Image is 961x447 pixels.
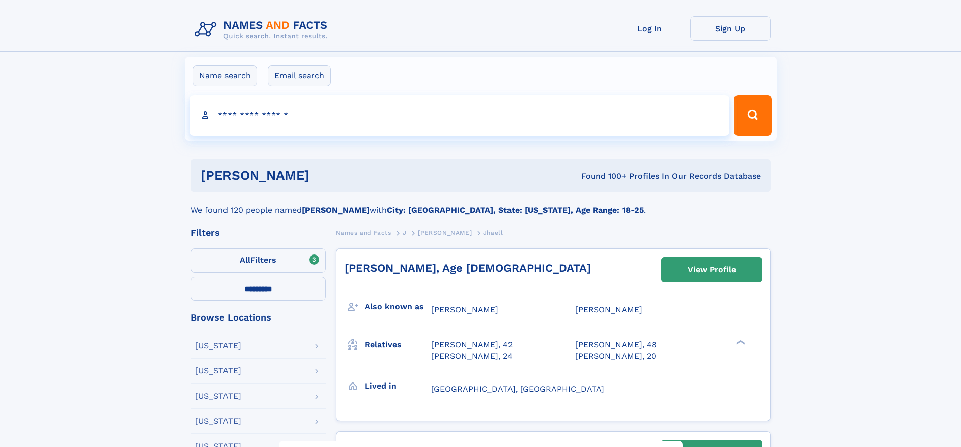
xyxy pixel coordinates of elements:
[193,65,257,86] label: Name search
[431,351,513,362] a: [PERSON_NAME], 24
[191,192,771,216] div: We found 120 people named with .
[662,258,762,282] a: View Profile
[191,248,326,273] label: Filters
[302,205,370,215] b: [PERSON_NAME]
[445,171,761,182] div: Found 100+ Profiles In Our Records Database
[195,342,241,350] div: [US_STATE]
[431,384,604,394] span: [GEOGRAPHIC_DATA], [GEOGRAPHIC_DATA]
[195,392,241,400] div: [US_STATE]
[733,339,746,346] div: ❯
[365,336,431,353] h3: Relatives
[365,377,431,395] h3: Lived in
[201,169,445,182] h1: [PERSON_NAME]
[431,339,513,350] a: [PERSON_NAME], 42
[191,16,336,43] img: Logo Names and Facts
[418,226,472,239] a: [PERSON_NAME]
[268,65,331,86] label: Email search
[240,255,250,265] span: All
[403,226,407,239] a: J
[191,228,326,237] div: Filters
[195,367,241,375] div: [US_STATE]
[190,95,730,136] input: search input
[575,305,642,314] span: [PERSON_NAME]
[387,205,644,215] b: City: [GEOGRAPHIC_DATA], State: [US_STATE], Age Range: 18-25
[365,298,431,315] h3: Also known as
[690,16,771,41] a: Sign Up
[191,313,326,322] div: Browse Locations
[609,16,690,41] a: Log In
[483,229,503,236] span: Jhaell
[345,262,591,274] a: [PERSON_NAME], Age [DEMOGRAPHIC_DATA]
[431,305,498,314] span: [PERSON_NAME]
[195,417,241,425] div: [US_STATE]
[336,226,391,239] a: Names and Facts
[403,229,407,236] span: J
[575,339,657,350] a: [PERSON_NAME], 48
[688,258,736,281] div: View Profile
[418,229,472,236] span: [PERSON_NAME]
[734,95,771,136] button: Search Button
[575,351,656,362] a: [PERSON_NAME], 20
